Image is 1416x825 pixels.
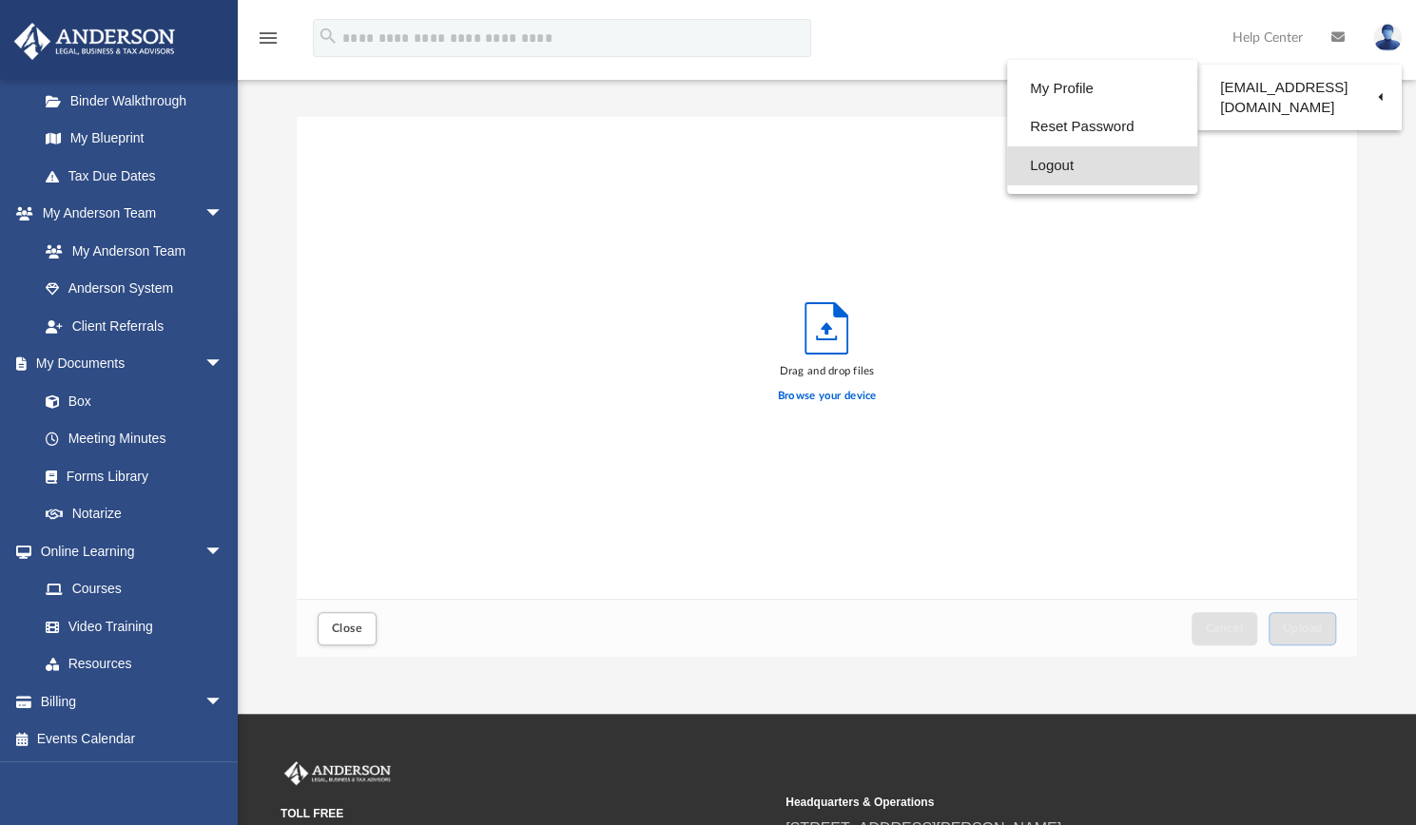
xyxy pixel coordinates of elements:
a: My Anderson Teamarrow_drop_down [13,195,242,233]
span: arrow_drop_down [204,195,242,234]
div: Upload [297,117,1357,658]
small: Headquarters & Operations [786,794,1277,811]
span: arrow_drop_down [204,682,242,721]
span: Cancel [1206,623,1244,634]
span: arrow_drop_down [204,532,242,571]
a: My Anderson Team [27,232,233,270]
a: Box [27,382,233,420]
a: Client Referrals [27,307,242,345]
a: Logout [1007,146,1197,185]
button: Upload [1269,612,1337,645]
img: Anderson Advisors Platinum Portal [9,23,181,60]
div: Drag and drop files [778,363,877,380]
button: Close [318,612,377,645]
label: Browse your device [778,388,877,405]
small: TOLL FREE [281,805,772,822]
span: arrow_drop_down [204,345,242,384]
img: Anderson Advisors Platinum Portal [281,761,395,786]
a: Binder Walkthrough [27,82,252,120]
a: Notarize [27,495,242,533]
a: Online Learningarrow_drop_down [13,532,242,570]
span: Upload [1283,623,1323,634]
div: grid [297,117,1357,600]
a: Tax Due Dates [27,157,252,195]
img: User Pic [1373,24,1402,51]
i: menu [257,27,280,49]
a: Events Calendar [13,720,252,758]
a: Forms Library [27,457,233,495]
a: My Blueprint [27,120,242,158]
a: Reset Password [1007,107,1197,146]
a: Resources [27,645,242,683]
a: [EMAIL_ADDRESS][DOMAIN_NAME] [1197,69,1402,125]
button: Cancel [1192,612,1258,645]
a: Courses [27,570,242,608]
span: Close [332,623,362,634]
a: menu [257,36,280,49]
a: My Documentsarrow_drop_down [13,345,242,383]
i: search [318,26,339,47]
a: Video Training [27,607,233,645]
a: My Profile [1007,69,1197,108]
a: Meeting Minutes [27,420,242,458]
a: Anderson System [27,270,242,308]
a: Billingarrow_drop_down [13,682,252,720]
